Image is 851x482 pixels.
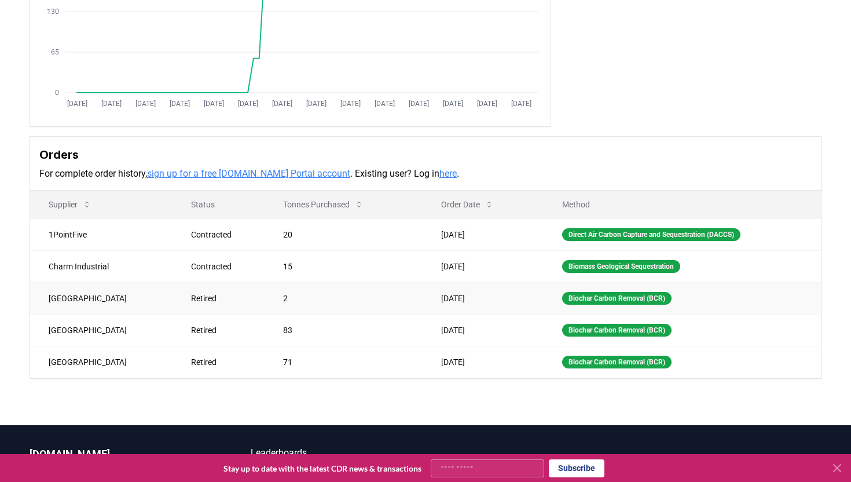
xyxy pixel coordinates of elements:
[265,346,423,378] td: 71
[511,100,531,108] tspan: [DATE]
[191,261,255,272] div: Contracted
[375,100,395,108] tspan: [DATE]
[182,199,255,210] p: Status
[39,167,812,181] p: For complete order history, . Existing user? Log in .
[191,324,255,336] div: Retired
[443,100,463,108] tspan: [DATE]
[191,356,255,368] div: Retired
[30,446,204,462] p: [DOMAIN_NAME]
[439,168,457,179] a: here
[423,346,544,378] td: [DATE]
[562,356,672,368] div: Biochar Carbon Removal (BCR)
[30,218,173,250] td: 1PointFive
[265,250,423,282] td: 15
[30,282,173,314] td: [GEOGRAPHIC_DATA]
[265,282,423,314] td: 2
[553,199,812,210] p: Method
[135,100,156,108] tspan: [DATE]
[191,229,255,240] div: Contracted
[265,218,423,250] td: 20
[47,8,59,16] tspan: 130
[55,89,59,97] tspan: 0
[274,193,373,216] button: Tonnes Purchased
[30,314,173,346] td: [GEOGRAPHIC_DATA]
[251,446,425,460] a: Leaderboards
[265,314,423,346] td: 83
[306,100,327,108] tspan: [DATE]
[101,100,122,108] tspan: [DATE]
[423,218,544,250] td: [DATE]
[562,228,740,241] div: Direct Air Carbon Capture and Sequestration (DACCS)
[30,346,173,378] td: [GEOGRAPHIC_DATA]
[562,292,672,305] div: Biochar Carbon Removal (BCR)
[39,146,812,163] h3: Orders
[30,250,173,282] td: Charm Industrial
[409,100,429,108] tspan: [DATE]
[423,314,544,346] td: [DATE]
[477,100,497,108] tspan: [DATE]
[272,100,292,108] tspan: [DATE]
[170,100,190,108] tspan: [DATE]
[51,48,59,56] tspan: 65
[147,168,350,179] a: sign up for a free [DOMAIN_NAME] Portal account
[204,100,224,108] tspan: [DATE]
[432,193,503,216] button: Order Date
[423,282,544,314] td: [DATE]
[191,293,255,304] div: Retired
[340,100,361,108] tspan: [DATE]
[39,193,101,216] button: Supplier
[562,260,680,273] div: Biomass Geological Sequestration
[423,250,544,282] td: [DATE]
[238,100,258,108] tspan: [DATE]
[67,100,87,108] tspan: [DATE]
[562,324,672,337] div: Biochar Carbon Removal (BCR)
